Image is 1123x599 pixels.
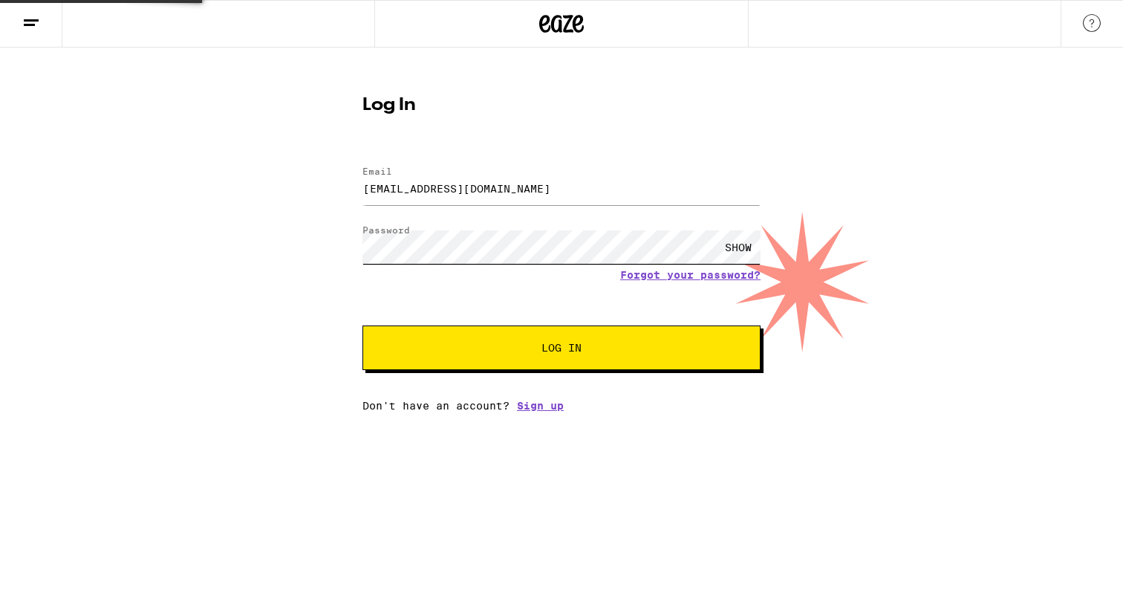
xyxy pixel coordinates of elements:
[362,326,761,370] button: Log In
[620,269,761,281] a: Forgot your password?
[517,400,564,412] a: Sign up
[362,97,761,114] h1: Log In
[362,166,392,176] label: Email
[362,172,761,205] input: Email
[9,10,107,22] span: Hi. Need any help?
[541,343,582,353] span: Log In
[362,225,410,235] label: Password
[362,400,761,412] div: Don't have an account?
[716,230,761,264] div: SHOW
